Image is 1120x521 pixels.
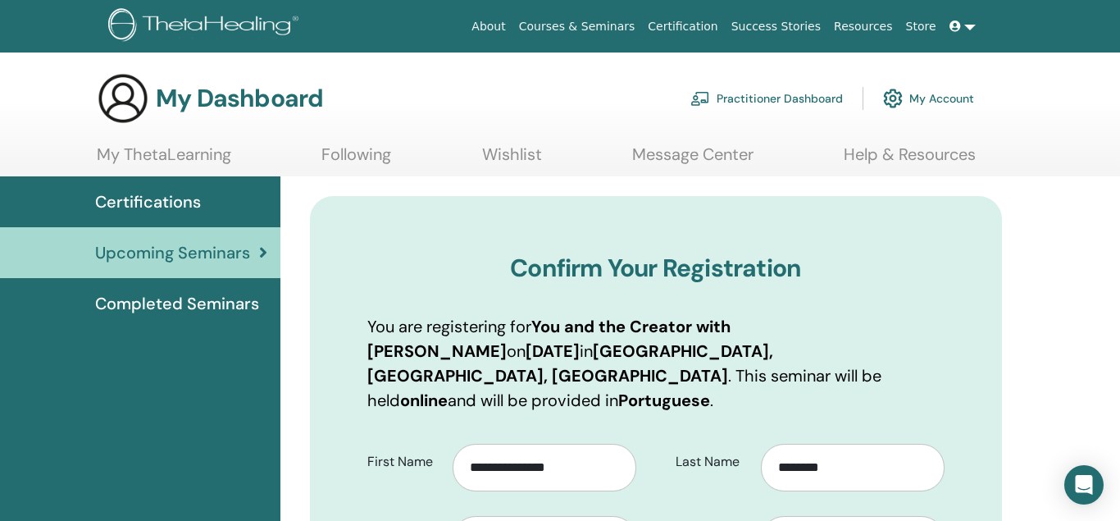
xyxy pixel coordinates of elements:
h3: My Dashboard [156,84,323,113]
img: generic-user-icon.jpg [97,72,149,125]
p: You are registering for on in . This seminar will be held and will be provided in . [367,314,945,413]
a: About [465,11,512,42]
a: My ThetaLearning [97,144,231,176]
a: Following [321,144,391,176]
a: Store [899,11,943,42]
a: Resources [827,11,899,42]
span: Upcoming Seminars [95,240,250,265]
a: Courses & Seminars [512,11,642,42]
a: My Account [883,80,974,117]
b: You and the Creator with [PERSON_NAME] [367,316,731,362]
img: cog.svg [883,85,903,112]
a: Practitioner Dashboard [690,80,843,117]
a: Success Stories [725,11,827,42]
span: Certifications [95,190,201,214]
a: Help & Resources [844,144,976,176]
label: Last Name [663,446,761,478]
b: online [400,390,448,411]
div: Open Intercom Messenger [1064,465,1104,505]
label: First Name [355,446,453,478]
a: Wishlist [482,144,542,176]
b: [DATE] [526,340,580,362]
h3: Confirm Your Registration [367,254,945,283]
b: Portuguese [618,390,710,411]
img: logo.png [108,8,304,45]
img: chalkboard-teacher.svg [690,91,710,106]
a: Certification [641,11,724,42]
a: Message Center [632,144,753,176]
span: Completed Seminars [95,291,259,316]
